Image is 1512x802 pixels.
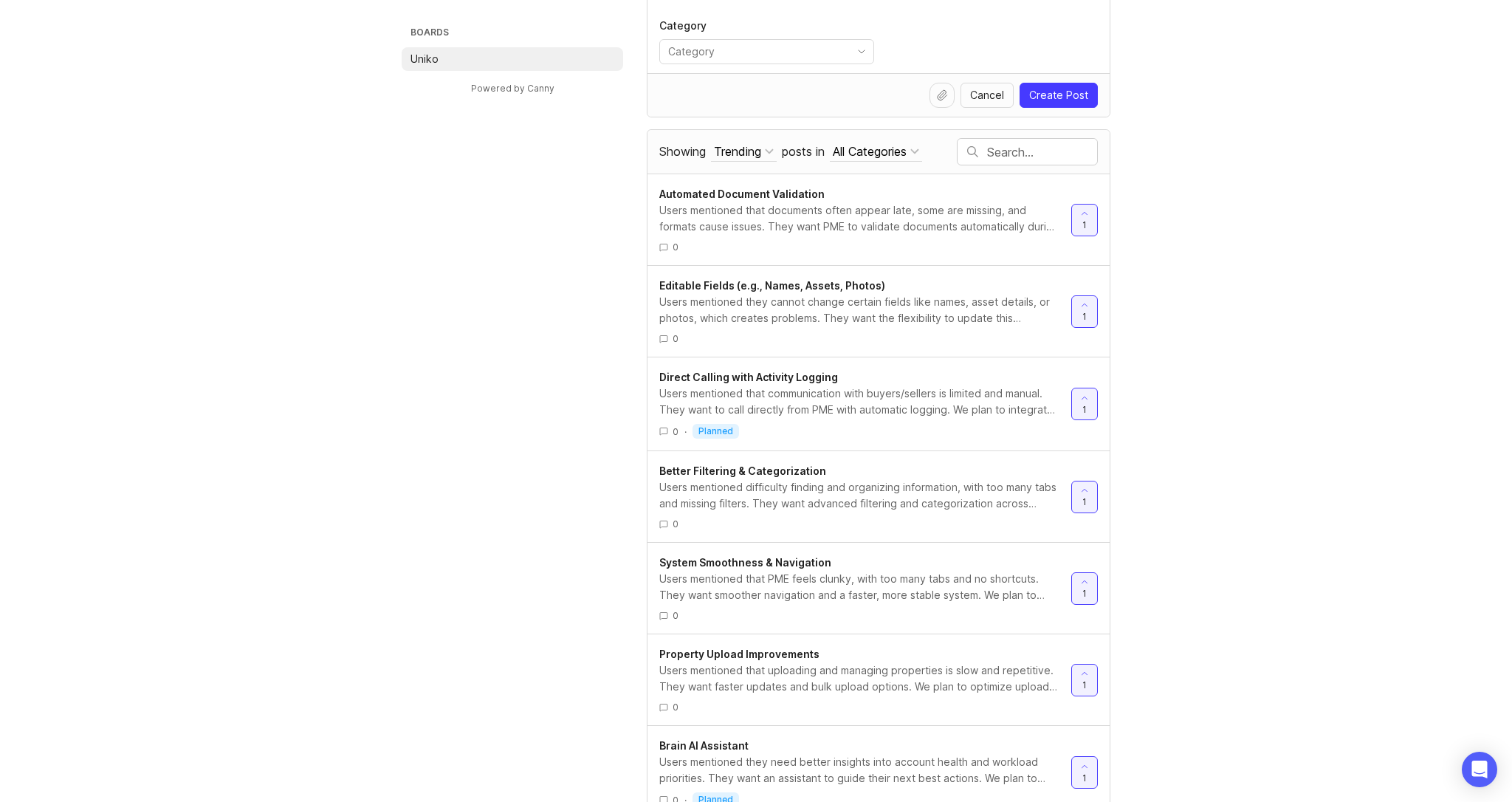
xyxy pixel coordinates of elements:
[1029,88,1088,103] span: Create Post
[659,144,706,159] span: Showing
[659,294,1059,326] div: Users mentioned they cannot change certain fields like names, asset details, or photos, which cre...
[659,385,1059,418] div: Users mentioned that communication with buyers/sellers is limited and manual. They want to call d...
[659,646,1071,713] a: Property Upload ImprovementsUsers mentioned that uploading and managing properties is slow and re...
[659,279,885,292] span: Editable Fields (e.g., Names, Assets, Photos)
[714,143,761,160] div: Trending
[659,479,1059,512] div: Users mentioned difficulty finding and organizing information, with too many tabs and missing fil...
[1082,679,1087,691] span: 1
[659,739,749,752] span: Brain AI Assistant
[987,144,1097,160] input: Search…
[659,39,874,64] div: toggle menu
[673,701,678,713] span: 0
[782,144,825,159] span: posts in
[410,52,439,66] p: Uniko
[659,186,1071,253] a: Automated Document ValidationUsers mentioned that documents often appear late, some are missing, ...
[1071,664,1098,696] button: 1
[1020,83,1098,108] button: Create Post
[659,188,825,200] span: Automated Document Validation
[1462,752,1497,787] div: Open Intercom Messenger
[659,754,1059,786] div: Users mentioned they need better insights into account health and workload priorities. They want ...
[673,241,678,253] span: 0
[1082,496,1087,508] span: 1
[1082,587,1087,600] span: 1
[673,518,678,530] span: 0
[673,425,678,438] span: 0
[402,47,623,71] a: Uniko
[659,571,1059,603] div: Users mentioned that PME feels clunky, with too many tabs and no shortcuts. They want smoother na...
[1071,388,1098,420] button: 1
[1071,204,1098,236] button: 1
[1082,219,1087,231] span: 1
[659,555,1071,622] a: System Smoothness & NavigationUsers mentioned that PME feels clunky, with too many tabs and no sh...
[1071,756,1098,789] button: 1
[659,648,819,660] span: Property Upload Improvements
[711,142,777,162] button: Showing
[830,142,922,162] button: posts in
[659,278,1071,345] a: Editable Fields (e.g., Names, Assets, Photos)Users mentioned they cannot change certain fields li...
[659,371,838,383] span: Direct Calling with Activity Logging
[659,18,874,33] p: Category
[1082,772,1087,784] span: 1
[1082,310,1087,323] span: 1
[659,202,1059,235] div: Users mentioned that documents often appear late, some are missing, and formats cause issues. The...
[684,425,687,438] div: ·
[1071,295,1098,328] button: 1
[673,609,678,622] span: 0
[469,80,557,97] a: Powered by Canny
[970,88,1004,103] span: Cancel
[961,83,1014,108] button: Cancel
[659,662,1059,695] div: Users mentioned that uploading and managing properties is slow and repetitive. They want faster u...
[698,425,733,437] p: planned
[833,143,907,160] div: All Categories
[659,369,1071,439] a: Direct Calling with Activity LoggingUsers mentioned that communication with buyers/sellers is lim...
[1071,481,1098,513] button: 1
[850,46,873,58] svg: toggle icon
[1082,403,1087,416] span: 1
[659,465,826,477] span: Better Filtering & Categorization
[659,463,1071,530] a: Better Filtering & CategorizationUsers mentioned difficulty finding and organizing information, w...
[408,24,623,44] h3: Boards
[1071,572,1098,605] button: 1
[673,332,678,345] span: 0
[668,44,848,60] input: Category
[659,556,831,569] span: System Smoothness & Navigation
